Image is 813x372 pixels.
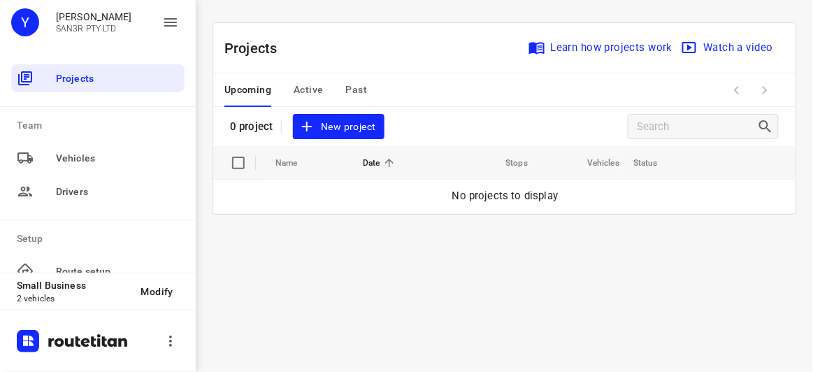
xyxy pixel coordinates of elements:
[230,120,273,133] p: 0 project
[751,76,779,104] span: Next Page
[56,71,179,86] span: Projects
[141,286,173,297] span: Modify
[56,24,132,34] p: SAN3R PTY LTD
[17,231,185,246] p: Setup
[293,114,384,140] button: New project
[723,76,751,104] span: Previous Page
[637,116,757,138] input: Search projects
[11,257,185,285] div: Route setup
[56,151,179,166] span: Vehicles
[569,155,619,171] span: Vehicles
[11,178,185,206] div: Drivers
[363,155,398,171] span: Date
[17,280,130,291] p: Small Business
[487,155,528,171] span: Stops
[11,144,185,172] div: Vehicles
[11,8,39,36] div: Y
[294,81,323,99] span: Active
[275,155,316,171] span: Name
[301,118,375,136] span: New project
[130,279,185,304] button: Modify
[17,118,185,133] p: Team
[56,185,179,199] span: Drivers
[633,155,676,171] span: Status
[224,81,271,99] span: Upcoming
[757,118,778,135] div: Search
[346,81,368,99] span: Past
[224,38,289,59] p: Projects
[56,264,179,279] span: Route setup
[56,11,132,22] p: Yvonne Wong
[17,294,130,303] p: 2 vehicles
[11,64,185,92] div: Projects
